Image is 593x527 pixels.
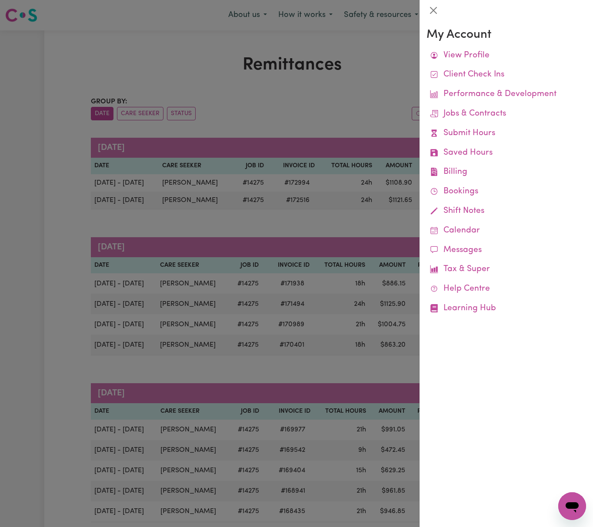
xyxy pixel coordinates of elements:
[558,492,586,520] iframe: Button to launch messaging window
[426,202,586,221] a: Shift Notes
[426,299,586,318] a: Learning Hub
[426,162,586,182] a: Billing
[426,46,586,66] a: View Profile
[426,3,440,17] button: Close
[426,143,586,163] a: Saved Hours
[426,104,586,124] a: Jobs & Contracts
[426,221,586,241] a: Calendar
[426,241,586,260] a: Messages
[426,85,586,104] a: Performance & Development
[426,260,586,279] a: Tax & Super
[426,182,586,202] a: Bookings
[426,124,586,143] a: Submit Hours
[426,65,586,85] a: Client Check Ins
[426,279,586,299] a: Help Centre
[426,28,586,43] h3: My Account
